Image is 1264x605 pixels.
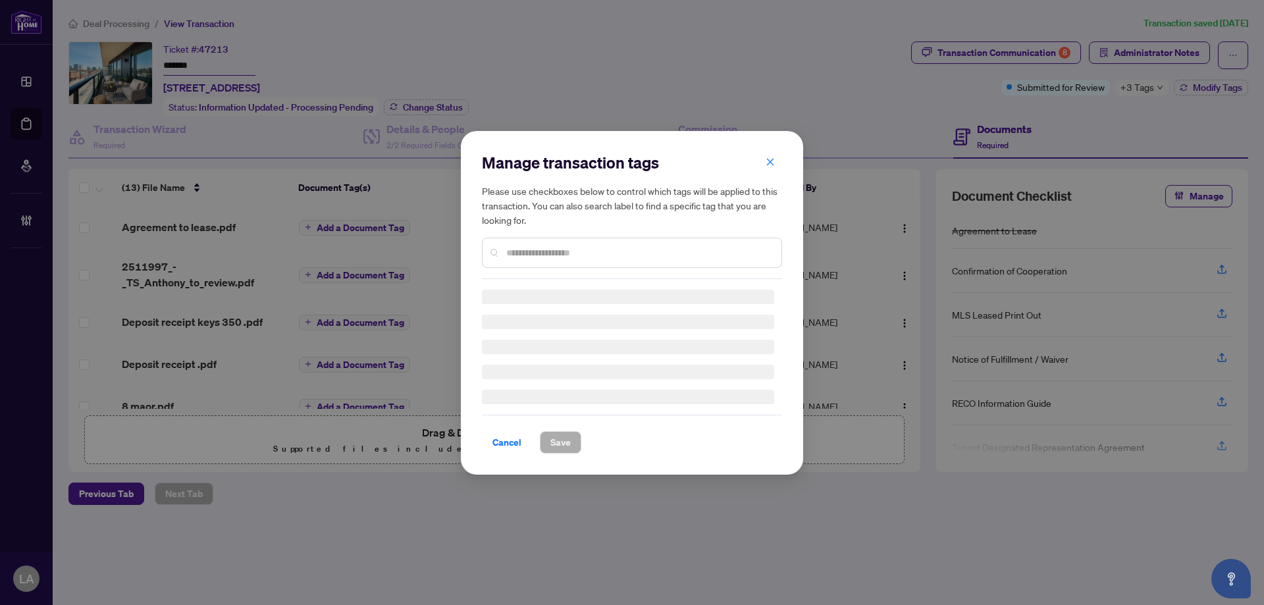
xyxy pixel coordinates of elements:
[1211,559,1251,598] button: Open asap
[482,184,782,227] h5: Please use checkboxes below to control which tags will be applied to this transaction. You can al...
[766,157,775,166] span: close
[540,431,581,454] button: Save
[482,152,782,173] h2: Manage transaction tags
[482,431,532,454] button: Cancel
[492,432,521,453] span: Cancel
